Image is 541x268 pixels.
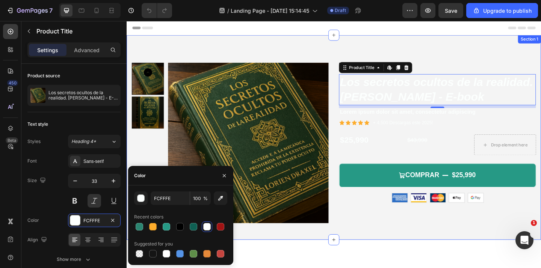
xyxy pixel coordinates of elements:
[240,47,271,54] div: Product Title
[203,195,208,202] span: %
[27,176,47,186] div: Size
[83,158,119,165] div: Sans-serif
[30,88,45,103] img: product feature img
[353,163,381,173] div: $25,990
[330,187,347,197] img: gempages_585300844094685842-ec2be346-f396-45ee-b211-d7730026666c.svg
[289,187,305,197] img: gempages_585300844094685842-286e29b4-f6bc-437b-bf04-41260d6a1017.svg
[396,132,436,138] div: Drop element here
[445,8,457,14] span: Save
[309,187,326,197] img: gempages_585300844094685842-164f7385-0c84-479b-976f-07528dae387b.svg
[68,135,121,148] button: Heading 4*
[74,46,100,54] p: Advanced
[151,191,190,205] input: Eg: FFFFFF
[466,3,538,18] button: Upgrade to publish
[473,7,532,15] div: Upgrade to publish
[427,17,449,23] div: Section 1
[134,172,146,179] div: Color
[6,137,18,143] div: Beta
[231,58,445,92] h1: Los secretos ocultos de la realidad. [PERSON_NAME] - E-book
[268,108,333,114] p: + 4.500 Descargas este 2025!
[1,251,450,262] p: *Este libro estara solo por tiempo limitado*
[71,138,96,145] span: Heading 4*
[48,90,118,101] p: Los secretos ocultos de la realidad. [PERSON_NAME] - E-book
[232,95,444,103] p: Lorem ipsum dolor sit amet, consectetur adipiscing
[335,7,346,14] span: Draft
[227,7,229,15] span: /
[142,3,172,18] div: Undo/Redo
[7,80,18,86] div: 450
[27,72,60,79] div: Product source
[57,256,92,263] div: Show more
[515,231,533,249] iframe: Intercom live chat
[27,235,48,245] div: Align
[127,21,541,268] iframe: Design area
[531,220,537,226] span: 1
[83,217,105,224] div: FCFFFE
[27,217,39,224] div: Color
[27,158,37,164] div: Font
[134,214,163,220] div: Recent colors
[371,187,388,197] img: gempages_585300844094685842-57548a41-5311-43dc-a548-c3ba58140afd.svg
[27,138,41,145] div: Styles
[231,7,309,15] span: Landing Page - [DATE] 15:14:45
[27,121,48,128] div: Text style
[304,123,372,136] div: $43,990
[231,155,445,181] button: comprar&nbsp;
[231,123,298,136] div: $25,990
[36,27,118,36] p: Product Title
[27,253,121,266] button: Show more
[303,163,340,173] div: comprar
[3,3,56,18] button: 7
[351,187,367,197] img: gempages_585300844094685842-28863680-3df3-45d9-b73c-7c1a3d7dcdad.svg
[134,241,173,247] div: Suggested for you
[438,3,463,18] button: Save
[37,46,58,54] p: Settings
[49,6,53,15] p: 7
